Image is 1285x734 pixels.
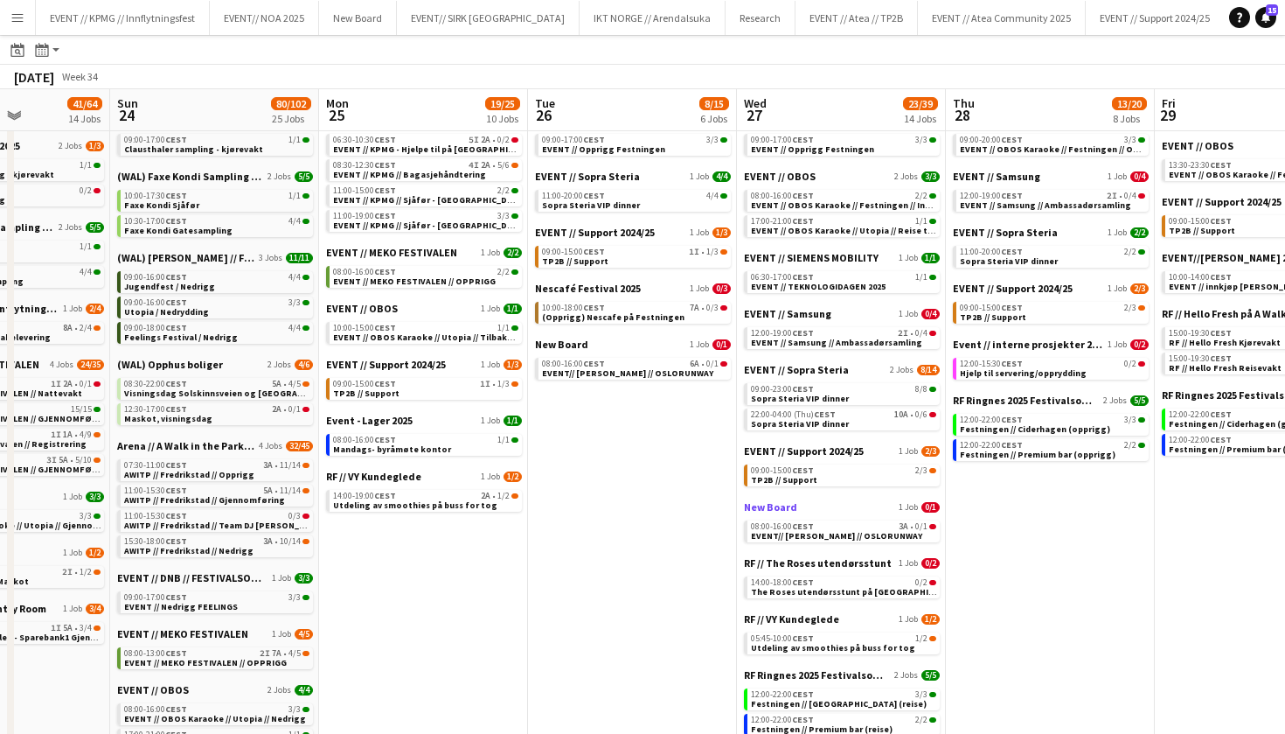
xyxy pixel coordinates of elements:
span: CEST [1210,215,1232,227]
a: (WAL) Faxe Kondi Sampling 20252 Jobs5/5 [117,170,313,183]
a: 10:00-18:00CEST7A•0/3(Opprigg) Nescafe på Festningen [542,302,727,322]
span: 0/2 [1130,339,1149,350]
span: EVENT // Samsung [953,170,1040,183]
div: EVENT // OBOS2 Jobs3/308:00-16:00CEST2/2EVENT // OBOS Karaoke // Festningen // Innkjøp/pakke bil1... [744,170,940,251]
button: EVENT// NOA 2025 [210,1,319,35]
span: 0/4 [915,329,927,338]
div: (WAL) [PERSON_NAME] // Festivalsommer3 Jobs11/1109:00-16:00CEST4/4Jugendfest / Nedrigg09:00-16:00... [117,251,313,358]
span: 1 Job [481,248,500,258]
span: 10:00-14:00 [1169,273,1232,282]
div: • [960,192,1145,200]
span: CEST [1001,134,1023,145]
span: 06:30-17:00 [751,273,814,282]
span: 1 Job [1108,339,1127,350]
a: 09:00-18:00CEST4/4Feelings Festival / Nedrigg [124,322,309,342]
span: 09:00-15:00 [542,248,605,256]
a: Nescafé Festival 20251 Job0/3 [535,282,731,295]
a: 11:00-20:00CEST4/4Sopra Steria VIP dinner [542,190,727,210]
a: EVENT // Support 2024/251 Job1/3 [326,358,522,371]
a: 10:00-15:00CEST1/1EVENT // OBOS Karaoke // Utopia // Tilbakelevering [333,322,518,342]
div: EVENT // DNB // FESTIVALSOMMER 20251 Job3/309:00-17:00CEST3/3EVENT // Opprigg Festningen [535,114,731,170]
a: EVENT // Sopra Steria1 Job4/4 [535,170,731,183]
span: 0/4 [921,309,940,319]
span: EVENT // OBOS Karaoke // Festningen // Innkjøp/pakke bil [751,199,990,211]
span: CEST [583,358,605,369]
span: 10:00-15:00 [333,324,396,332]
span: 0/4 [1130,171,1149,182]
span: 1/3 [504,360,522,370]
div: EVENT // MEKO FESTIVALEN1 Job2/208:00-16:00CEST2/2EVENT // MEKO FESTIVALEN // OPPRIGG [326,246,522,302]
span: 0/1 [706,360,719,368]
span: 13:30-23:30 [1169,161,1232,170]
button: EVENT // Atea // TP2B [795,1,918,35]
button: EVENT // KPMG // Innflytningsfest [36,1,210,35]
span: 1 Job [899,253,918,263]
span: 12:00-19:00 [960,192,1023,200]
span: 11:00-15:00 [333,186,396,195]
div: Event // interne prosjekter 20251 Job0/212:00-15:30CEST0/2Hjelp til servering/opprydding [953,338,1149,394]
a: EVENT // Samsung1 Job0/4 [744,307,940,320]
span: 08:30-12:30 [333,161,396,170]
span: 1 Job [690,339,709,350]
span: 1/1 [80,161,92,170]
a: 09:00-17:00CEST3/3EVENT // Opprigg Festningen [542,134,727,154]
span: EVENT // Sopra Steria [535,170,640,183]
span: CEST [1210,271,1232,283]
span: EVENT // OBOS Karaoke // Utopia // Tilbakelevering [333,332,547,343]
a: 08:30-12:30CEST4I2A•5/6EVENT // KPMG // Bagasjehåndtering [333,159,518,179]
span: Feelings Festival / Nedrigg [124,332,238,343]
span: 5/5 [86,222,104,233]
span: 2I [1107,192,1117,200]
a: 12:00-15:30CEST0/2Hjelp til servering/opprydding [960,358,1145,378]
span: 1 Job [899,309,918,319]
span: 09:00-16:00 [124,298,187,307]
span: 3/3 [921,171,940,182]
span: CEST [792,190,814,201]
span: 09:00-20:00 [960,136,1023,144]
span: 2/4 [86,304,104,314]
span: 09:00-17:00 [124,136,187,144]
span: 1/3 [712,227,731,238]
span: 4/4 [706,192,719,200]
span: 2/2 [1124,248,1136,256]
a: 09:00-17:00CEST3/3EVENT // Opprigg Festningen [751,134,936,154]
span: 7A [690,304,699,312]
span: (WAL) Hansa Borg // Festivalsommer [117,251,255,264]
span: Faxe Kondi Gatesampling [124,225,233,236]
a: EVENT // MEKO FESTIVALEN1 Job2/2 [326,246,522,259]
div: New Board1 Job0/108:00-16:00CEST6A•0/1EVENT// [PERSON_NAME] // OSLORUNWAY [535,338,731,383]
a: EVENT // SIEMENS MOBILITY1 Job1/1 [744,251,940,264]
a: 11:00-19:00CEST3/3EVENT // KPMG // Sjåfør - [GEOGRAPHIC_DATA] [333,210,518,230]
a: 09:00-16:00CEST4/4Jugendfest / Nedrigg [124,271,309,291]
span: EVENT // Support 2024/25 [535,226,655,239]
span: CEST [374,266,396,277]
span: 1/1 [288,192,301,200]
span: TP2B // Support [960,311,1026,323]
div: • [542,248,727,256]
span: 4I [469,161,479,170]
span: 09:00-15:00 [1169,217,1232,226]
span: 1 Job [1108,283,1127,294]
span: EVENT // SIEMENS MOBILITY [744,251,879,264]
div: • [542,304,727,312]
span: 09:00-18:00 [124,324,187,332]
a: 09:00-15:00CEST2/3TP2B // Support [960,302,1145,322]
div: EVENT // Samsung1 Job0/412:00-19:00CEST2I•0/4EVENT // Samsung // Ambassadørsamling [744,307,940,363]
span: Nescafé Festival 2025 [535,282,641,295]
span: CEST [583,134,605,145]
span: TP2B // Support [542,255,608,267]
span: 1 Job [481,360,500,370]
span: 8A [63,324,73,332]
span: 2A [481,136,490,144]
div: • [751,329,936,338]
a: EVENT // Samsung1 Job0/4 [953,170,1149,183]
span: 09:00-15:00 [960,304,1023,312]
span: 6A [690,360,699,368]
span: EVENT // Sopra Steria [953,226,1058,239]
span: CEST [1001,190,1023,201]
div: EVENT // Support 2024/251 Job1/309:00-15:00CEST1I•1/3TP2B // Support [535,226,731,282]
span: 1/1 [504,304,522,314]
span: 3/3 [706,136,719,144]
span: Sopra Steria VIP dinner [960,255,1058,267]
a: 11:00-20:00CEST2/2Sopra Steria VIP dinner [960,246,1145,266]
